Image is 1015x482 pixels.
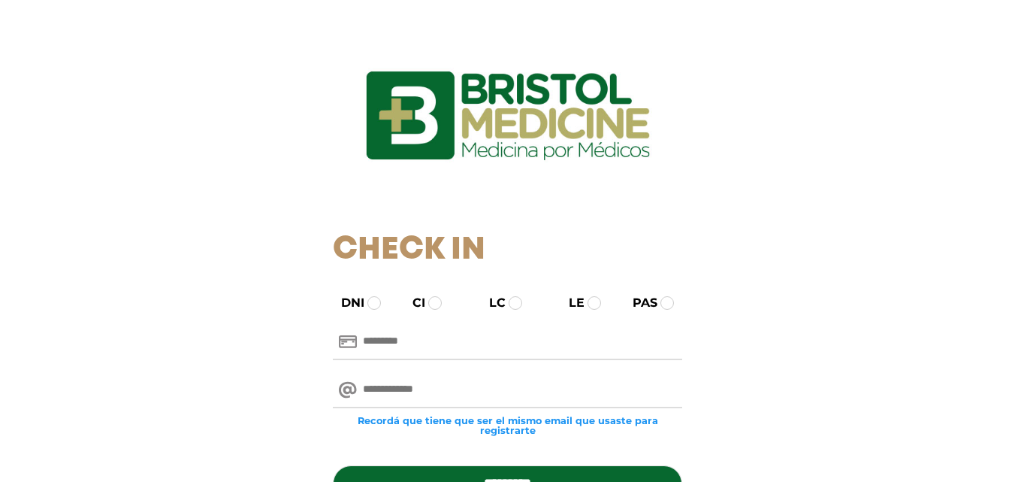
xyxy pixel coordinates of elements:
small: Recordá que tiene que ser el mismo email que usaste para registrarte [333,416,682,435]
label: LE [555,294,585,312]
img: logo_ingresarbristol.jpg [305,18,711,214]
label: LC [476,294,506,312]
label: PAS [619,294,657,312]
h1: Check In [333,232,682,269]
label: CI [399,294,425,312]
label: DNI [328,294,364,312]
